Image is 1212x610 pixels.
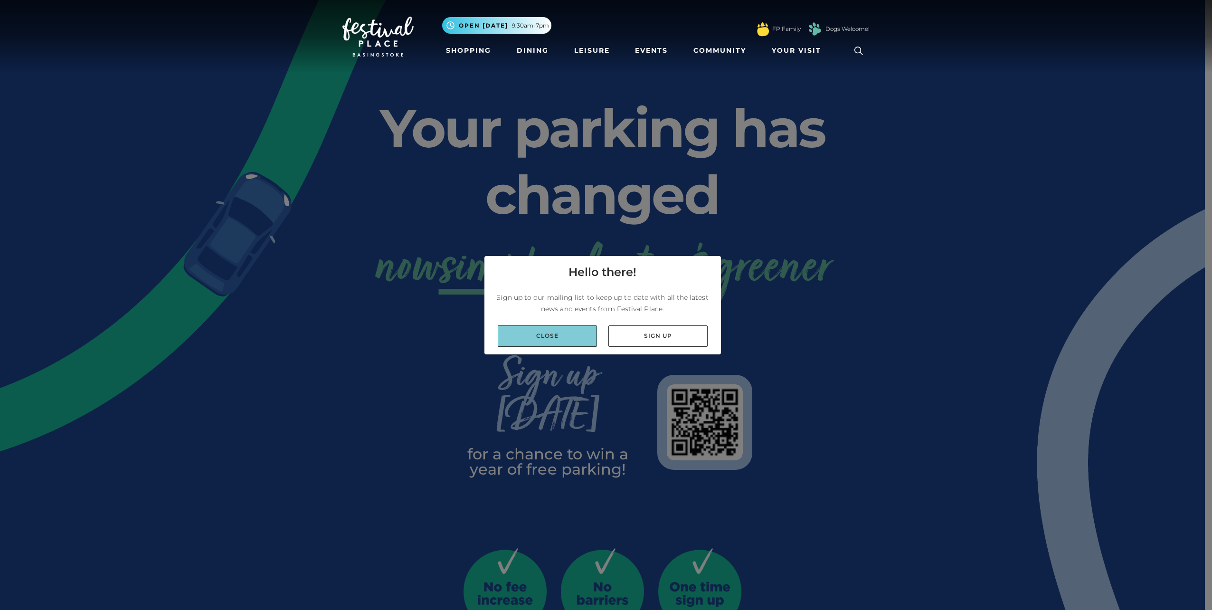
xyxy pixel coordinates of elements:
[690,42,750,59] a: Community
[608,325,708,347] a: Sign up
[772,46,821,56] span: Your Visit
[772,25,801,33] a: FP Family
[568,264,636,281] h4: Hello there!
[631,42,672,59] a: Events
[512,21,549,30] span: 9.30am-7pm
[442,42,495,59] a: Shopping
[459,21,508,30] span: Open [DATE]
[768,42,830,59] a: Your Visit
[492,292,713,315] p: Sign up to our mailing list to keep up to date with all the latest news and events from Festival ...
[498,325,597,347] a: Close
[442,17,551,34] button: Open [DATE] 9.30am-7pm
[342,17,414,57] img: Festival Place Logo
[513,42,552,59] a: Dining
[825,25,870,33] a: Dogs Welcome!
[570,42,614,59] a: Leisure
